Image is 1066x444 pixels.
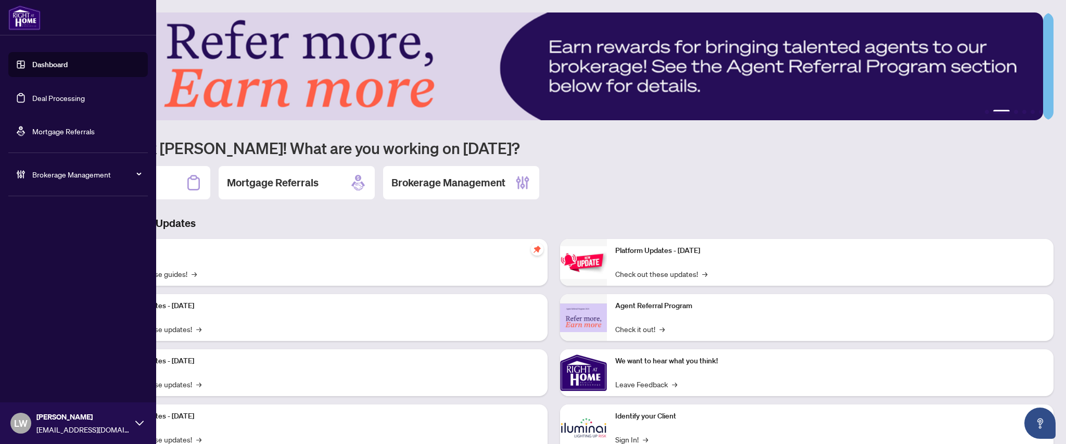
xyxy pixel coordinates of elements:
[109,411,539,422] p: Platform Updates - [DATE]
[615,268,707,280] a: Check out these updates!→
[1024,408,1056,439] button: Open asap
[196,323,201,335] span: →
[985,110,989,114] button: 1
[560,246,607,279] img: Platform Updates - June 23, 2025
[993,110,1010,114] button: 2
[1031,110,1035,114] button: 5
[615,411,1045,422] p: Identify your Client
[109,300,539,312] p: Platform Updates - [DATE]
[8,5,41,30] img: logo
[192,268,197,280] span: →
[196,378,201,390] span: →
[54,216,1054,231] h3: Brokerage & Industry Updates
[615,245,1045,257] p: Platform Updates - [DATE]
[54,12,1043,120] img: Slide 1
[227,175,319,190] h2: Mortgage Referrals
[32,169,141,180] span: Brokerage Management
[36,424,130,435] span: [EMAIL_ADDRESS][DOMAIN_NAME]
[14,416,28,430] span: LW
[109,356,539,367] p: Platform Updates - [DATE]
[531,243,543,256] span: pushpin
[615,300,1045,312] p: Agent Referral Program
[32,60,68,69] a: Dashboard
[702,268,707,280] span: →
[560,349,607,396] img: We want to hear what you think!
[54,138,1054,158] h1: Welcome back [PERSON_NAME]! What are you working on [DATE]?
[1014,110,1018,114] button: 3
[615,323,665,335] a: Check it out!→
[560,303,607,332] img: Agent Referral Program
[391,175,505,190] h2: Brokerage Management
[32,93,85,103] a: Deal Processing
[659,323,665,335] span: →
[615,356,1045,367] p: We want to hear what you think!
[109,245,539,257] p: Self-Help
[615,378,677,390] a: Leave Feedback→
[1039,110,1043,114] button: 6
[32,126,95,136] a: Mortgage Referrals
[1022,110,1026,114] button: 4
[36,411,130,423] span: [PERSON_NAME]
[672,378,677,390] span: →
